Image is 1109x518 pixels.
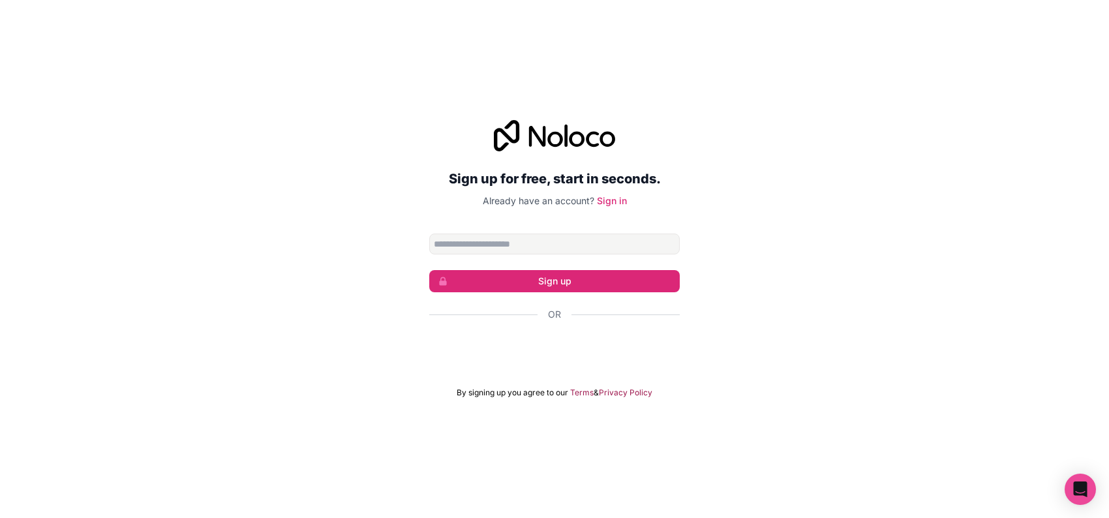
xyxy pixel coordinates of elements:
h2: Sign up for free, start in seconds. [429,167,680,190]
span: Or [548,308,561,321]
span: & [594,388,599,398]
span: By signing up you agree to our [457,388,568,398]
span: Already have an account? [483,195,594,206]
a: Terms [570,388,594,398]
input: Email address [429,234,680,254]
button: Sign up [429,270,680,292]
iframe: Sign in with Google Button [423,335,697,364]
div: Open Intercom Messenger [1065,474,1096,505]
a: Sign in [597,195,627,206]
a: Privacy Policy [599,388,652,398]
